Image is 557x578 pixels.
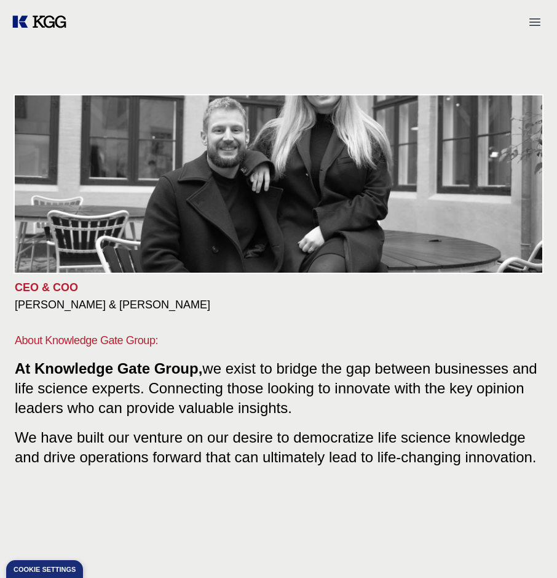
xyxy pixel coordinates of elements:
[15,360,537,416] span: we exist to bridge the gap between businesses and life science experts. Connecting those looking ...
[15,280,542,295] p: CEO & COO
[15,297,542,312] h3: [PERSON_NAME] & [PERSON_NAME]
[496,519,557,578] div: Chat-widget
[10,12,76,32] a: KOL Knowledge Platform: Talk to Key External Experts (KEE)
[523,10,547,34] button: Open menu
[496,519,557,578] iframe: Chat Widget
[14,566,76,573] div: Cookie settings
[15,332,542,349] h1: About Knowledge Gate Group:
[15,360,202,377] span: At Knowledge Gate Group,
[15,424,537,465] span: We have built our venture on our desire to democratize life science knowledge and drive operation...
[15,95,542,273] img: KOL management, KEE, Therapy area experts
